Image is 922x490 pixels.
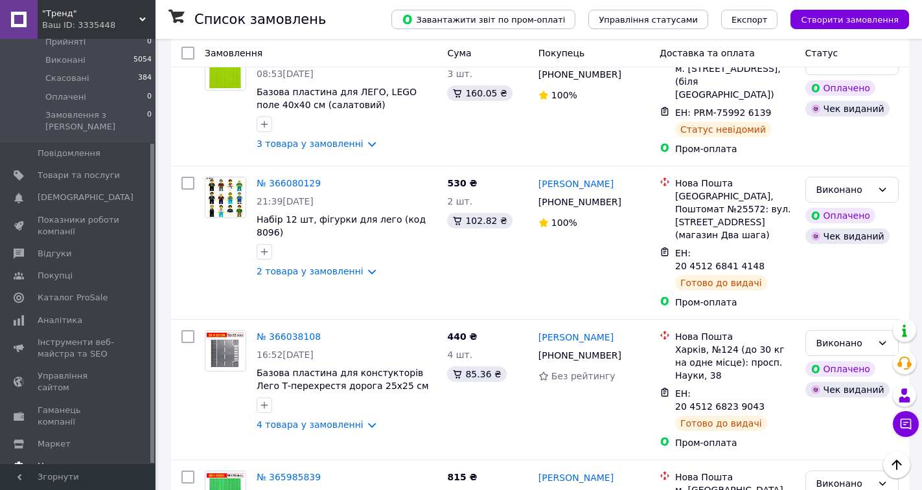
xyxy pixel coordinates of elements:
span: Cума [447,48,471,58]
span: Покупці [38,270,73,282]
span: 815 ₴ [447,472,477,482]
span: Відгуки [38,248,71,260]
span: 0 [147,109,152,133]
span: Прийняті [45,36,86,48]
span: Оплачені [45,91,86,103]
span: Завантажити звіт по пром-оплаті [402,14,565,25]
div: Чек виданий [805,228,890,244]
button: Створити замовлення [790,10,909,29]
span: 08:53[DATE] [257,69,314,79]
span: 4 шт. [447,350,472,360]
span: 21:39[DATE] [257,196,314,206]
div: 85.36 ₴ [447,366,506,382]
span: 0 [147,36,152,48]
a: [PERSON_NAME] [538,177,614,190]
div: Виконано [816,336,872,350]
span: Експорт [732,15,768,25]
button: Експорт [721,10,778,29]
span: Аналітика [38,315,82,326]
span: ЕН: 20 4512 6841 4148 [675,248,765,271]
div: Пром-оплата [675,296,795,309]
div: Ваш ID: 3335448 [42,19,156,31]
span: Без рейтингу [551,371,616,381]
span: 530 ₴ [447,178,477,188]
a: Фото товару [205,177,246,218]
div: Готово до видачі [675,416,767,431]
a: № 365985839 [257,472,321,482]
span: 2 шт. [447,196,472,206]
span: [DEMOGRAPHIC_DATA] [38,192,133,203]
img: Фото товару [205,50,246,90]
a: Набір 12 шт, фігурки для лего (код 8096) [257,214,426,238]
span: ЕН: 20 4512 6823 9043 [675,388,765,412]
a: Базова пластина для констукторів Лего Т-перехрестя дорога 25x25 см [257,368,429,391]
span: Інструменти веб-майстра та SEO [38,337,120,360]
div: Нова Пошта [675,330,795,343]
div: Пром-оплата [675,436,795,449]
span: 440 ₴ [447,331,477,342]
div: Виконано [816,183,872,197]
div: [GEOGRAPHIC_DATA], Поштомат №25572: вул. [STREET_ADDRESS] (магазин Два шага) [675,190,795,241]
div: Оплачено [805,361,875,377]
img: Фото товару [206,177,245,217]
button: Чат з покупцем [893,411,919,437]
a: Фото товару [205,49,246,91]
span: Покупець [538,48,584,58]
span: Показники роботи компанії [38,214,120,238]
div: Чек виданий [805,101,890,117]
span: Налаштування [38,460,104,472]
span: Створити замовлення [801,15,899,25]
span: 3 шт. [447,69,472,79]
div: Статус невідомий [675,122,771,137]
div: Оплачено [805,208,875,223]
div: Харків, №124 (до 30 кг на одне місце): просп. Науки, 38 [675,343,795,382]
a: Фото товару [205,330,246,372]
span: [PHONE_NUMBER] [538,350,621,361]
span: Виконані [45,54,86,66]
span: 0 [147,91,152,103]
img: Фото товару [205,331,246,371]
span: Доставка та оплата [660,48,755,58]
div: Нова Пошта [675,177,795,190]
span: 5054 [133,54,152,66]
div: м. [STREET_ADDRESS], (біля [GEOGRAPHIC_DATA]) [675,62,795,101]
a: [PERSON_NAME] [538,471,614,484]
a: Створити замовлення [778,14,909,24]
span: 384 [138,72,152,84]
a: № 366080129 [257,178,321,188]
span: "Тренд" [42,8,139,19]
a: 2 товара у замовленні [257,266,363,276]
a: № 366038108 [257,331,321,342]
span: Каталог ProSale [38,292,108,304]
span: [PHONE_NUMBER] [538,197,621,207]
div: Нова Пошта [675,471,795,484]
div: Оплачено [805,80,875,96]
span: Товари та послуги [38,170,120,181]
div: Пром-оплата [675,142,795,155]
span: Статус [805,48,838,58]
span: Управління статусами [599,15,698,25]
span: Маркет [38,438,71,450]
span: Скасовані [45,72,89,84]
span: ЕН: PRM-75992 6139 [675,107,771,118]
span: [PHONE_NUMBER] [538,69,621,80]
div: Готово до видачі [675,275,767,291]
div: 102.82 ₴ [447,213,512,228]
span: Гаманець компанії [38,405,120,428]
button: Завантажити звіт по пром-оплаті [391,10,575,29]
h1: Список замовлень [194,12,326,27]
div: Чек виданий [805,382,890,397]
span: 16:52[DATE] [257,350,314,360]
a: 3 товара у замовленні [257,139,363,149]
span: Управління сайтом [38,370,120,394]
span: 100% [551,217,577,228]
div: 160.05 ₴ [447,85,512,101]
span: Повідомлення [38,148,100,159]
a: Базова пластина для ЛЕГО, LEGO поле 40х40 см (салатовий) [257,87,417,110]
a: [PERSON_NAME] [538,331,614,344]
span: 100% [551,90,577,100]
span: Замовлення з [PERSON_NAME] [45,109,147,133]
